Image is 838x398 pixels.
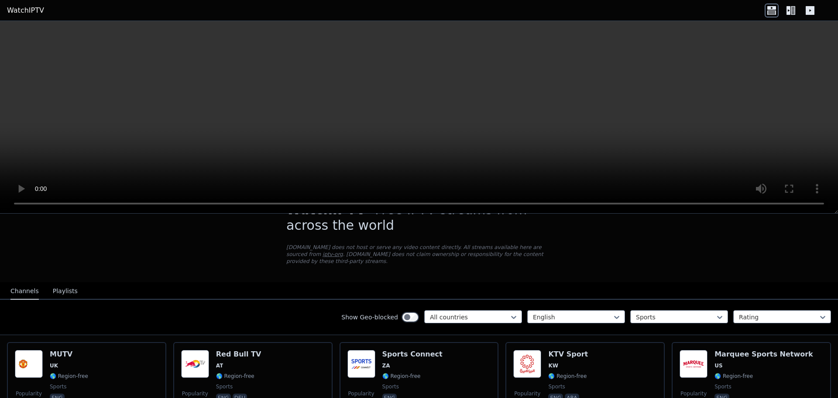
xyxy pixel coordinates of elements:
[323,251,343,257] a: iptv-org
[16,390,42,397] span: Popularity
[514,390,540,397] span: Popularity
[714,362,722,369] span: US
[341,313,398,322] label: Show Geo-blocked
[286,202,552,233] h1: - Free IPTV streams from across the world
[50,362,58,369] span: UK
[680,350,707,378] img: Marquee Sports Network
[286,244,552,265] p: [DOMAIN_NAME] does not host or serve any video content directly. All streams available here are s...
[347,350,375,378] img: Sports Connect
[53,283,78,300] button: Playlists
[714,383,731,390] span: sports
[714,350,813,359] h6: Marquee Sports Network
[182,390,208,397] span: Popularity
[548,362,558,369] span: KW
[548,373,587,380] span: 🌎 Region-free
[50,350,88,359] h6: MUTV
[216,362,223,369] span: AT
[382,362,390,369] span: ZA
[216,350,261,359] h6: Red Bull TV
[382,373,421,380] span: 🌎 Region-free
[382,350,443,359] h6: Sports Connect
[348,390,374,397] span: Popularity
[10,283,39,300] button: Channels
[7,5,44,16] a: WatchIPTV
[548,350,588,359] h6: KTV Sport
[548,383,565,390] span: sports
[216,373,254,380] span: 🌎 Region-free
[513,350,541,378] img: KTV Sport
[382,383,399,390] span: sports
[714,373,753,380] span: 🌎 Region-free
[680,390,707,397] span: Popularity
[216,383,233,390] span: sports
[15,350,43,378] img: MUTV
[50,373,88,380] span: 🌎 Region-free
[181,350,209,378] img: Red Bull TV
[50,383,66,390] span: sports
